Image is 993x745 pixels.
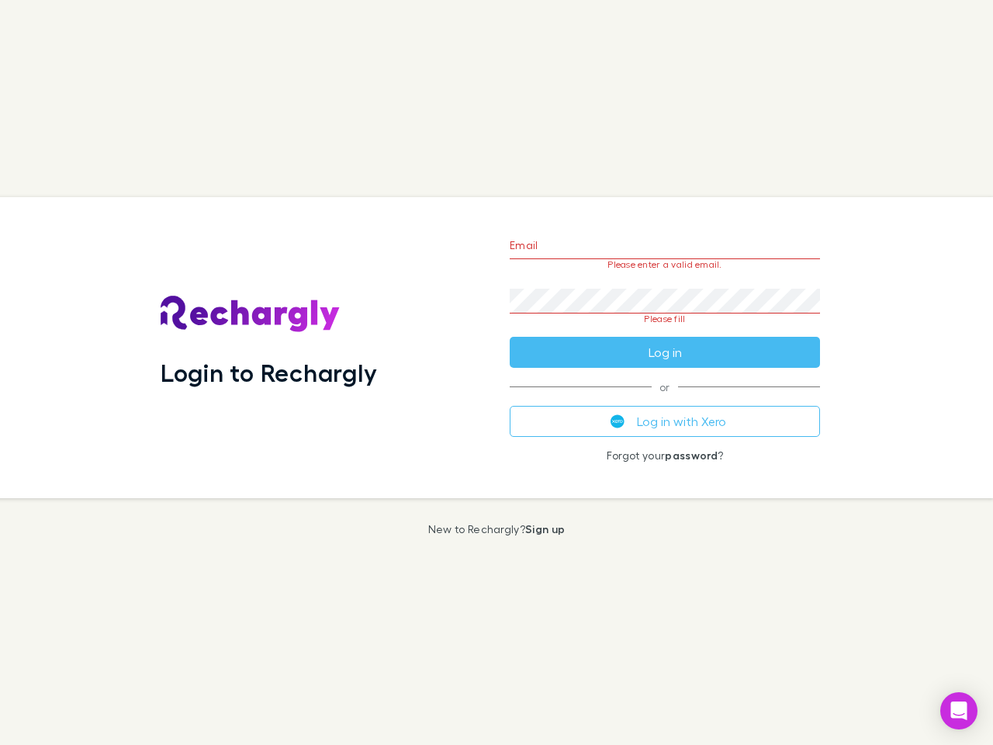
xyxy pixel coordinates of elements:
h1: Login to Rechargly [161,358,377,387]
div: Open Intercom Messenger [940,692,977,729]
a: Sign up [525,522,565,535]
p: New to Rechargly? [428,523,566,535]
button: Log in with Xero [510,406,820,437]
span: or [510,386,820,387]
a: password [665,449,718,462]
p: Forgot your ? [510,449,820,462]
p: Please enter a valid email. [510,259,820,270]
button: Log in [510,337,820,368]
img: Xero's logo [611,414,625,428]
p: Please fill [510,314,820,324]
img: Rechargly's Logo [161,296,341,333]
